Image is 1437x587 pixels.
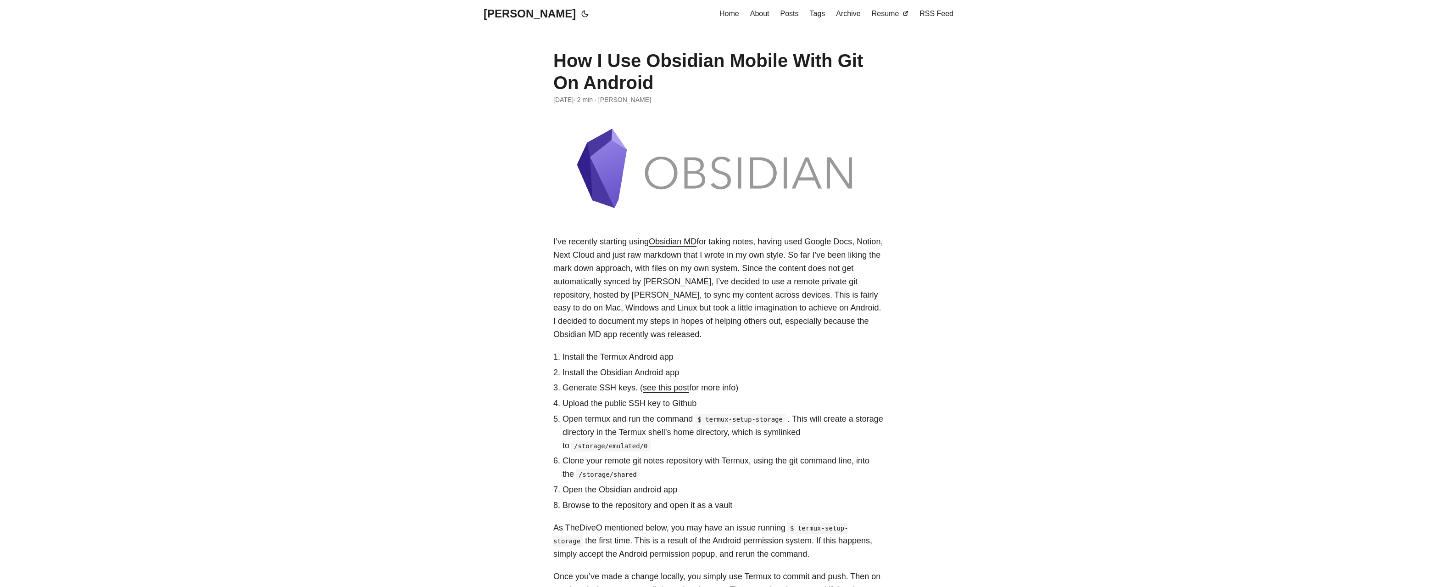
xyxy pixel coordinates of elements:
span: Tags [810,10,825,17]
li: Upload the public SSH key to Github [563,397,884,410]
span: Posts [780,10,799,17]
span: 2021-07-13 00:00:00 +0000 UTC [553,95,574,105]
span: About [750,10,769,17]
span: RSS Feed [919,10,953,17]
span: Home [719,10,739,17]
div: · 2 min · [PERSON_NAME] [553,95,884,105]
li: Open the Obsidian android app [563,483,884,497]
a: Obsidian MD [649,237,696,246]
a: see this post [643,383,689,392]
span: Resume [872,10,899,17]
code: $ termux-setup-storage [695,414,785,425]
li: Clone your remote git notes repository with Termux, using the git command line, into the [563,454,884,481]
li: Browse to the repository and open it as a vault [563,499,884,512]
h1: How I Use Obsidian Mobile With Git On Android [553,50,884,94]
span: Archive [836,10,860,17]
li: Install the Obsidian Android app [563,366,884,379]
code: /storage/shared [576,469,640,480]
p: I’ve recently starting using for taking notes, having used Google Docs, Notion, Next Cloud and ju... [553,235,884,341]
li: Generate SSH keys. ( for more info) [563,381,884,395]
li: Open termux and run the command . This will create a storage directory in the Termux shell’s home... [563,412,884,452]
p: As TheDiveO mentioned below, you may have an issue running the first time. This is a result of th... [553,521,884,561]
code: /storage/emulated/0 [571,440,651,452]
li: Install the Termux Android app [563,350,884,364]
